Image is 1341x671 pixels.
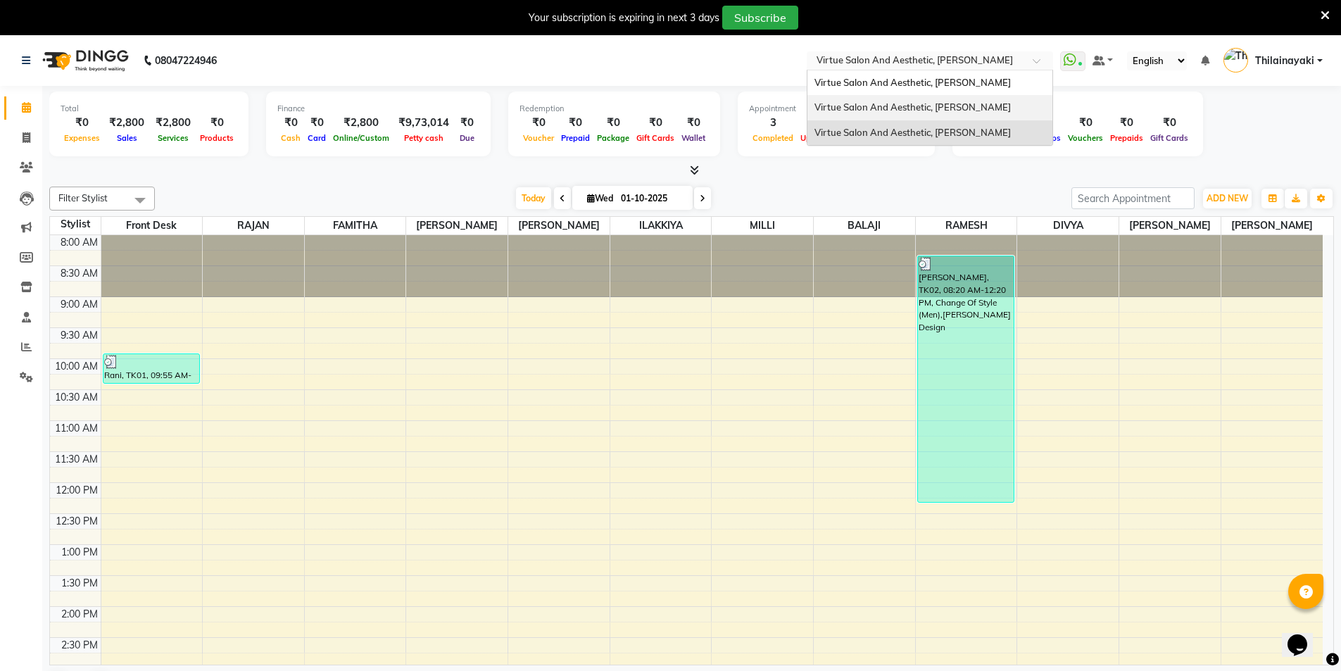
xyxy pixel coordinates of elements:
[1223,48,1248,73] img: Thilainayaki
[52,421,101,436] div: 11:00 AM
[520,115,558,131] div: ₹0
[814,77,1011,88] span: Virtue Salon And Aesthetic, [PERSON_NAME]
[1064,115,1107,131] div: ₹0
[1203,189,1252,208] button: ADD NEW
[305,217,406,234] span: FAMITHA
[277,133,304,143] span: Cash
[304,115,329,131] div: ₹0
[749,133,797,143] span: Completed
[807,70,1053,146] ng-dropdown-panel: Options list
[1147,133,1192,143] span: Gift Cards
[1147,115,1192,131] div: ₹0
[1107,133,1147,143] span: Prepaids
[50,217,101,232] div: Stylist
[1071,187,1195,209] input: Search Appointment
[52,452,101,467] div: 11:30 AM
[58,607,101,622] div: 2:00 PM
[456,133,478,143] span: Due
[52,390,101,405] div: 10:30 AM
[393,115,455,131] div: ₹9,73,014
[610,217,712,234] span: ILAKKIYA
[58,297,101,312] div: 9:00 AM
[558,133,593,143] span: Prepaid
[1064,133,1107,143] span: Vouchers
[329,133,393,143] span: Online/Custom
[150,115,196,131] div: ₹2,800
[1282,615,1327,657] iframe: chat widget
[678,115,709,131] div: ₹0
[797,115,843,131] div: 0
[58,266,101,281] div: 8:30 AM
[203,217,304,234] span: RAJAN
[401,133,447,143] span: Petty cash
[593,133,633,143] span: Package
[1119,217,1221,234] span: [PERSON_NAME]
[61,103,237,115] div: Total
[455,115,479,131] div: ₹0
[58,576,101,591] div: 1:30 PM
[814,127,1011,138] span: Virtue Salon And Aesthetic, [PERSON_NAME]
[520,133,558,143] span: Voucher
[58,328,101,343] div: 9:30 AM
[304,133,329,143] span: Card
[617,188,687,209] input: 2025-10-01
[916,217,1017,234] span: RAMESH
[529,11,719,25] div: Your subscription is expiring in next 3 days
[749,115,797,131] div: 3
[277,115,304,131] div: ₹0
[1107,115,1147,131] div: ₹0
[584,193,617,203] span: Wed
[58,638,101,653] div: 2:30 PM
[329,115,393,131] div: ₹2,800
[52,359,101,374] div: 10:00 AM
[558,115,593,131] div: ₹0
[53,514,101,529] div: 12:30 PM
[277,103,479,115] div: Finance
[1255,54,1314,68] span: Thilainayaki
[593,115,633,131] div: ₹0
[797,133,843,143] span: Upcoming
[58,192,108,203] span: Filter Stylist
[196,133,237,143] span: Products
[678,133,709,143] span: Wallet
[633,115,678,131] div: ₹0
[61,115,103,131] div: ₹0
[406,217,508,234] span: [PERSON_NAME]
[964,103,1192,115] div: Other sales
[814,217,915,234] span: BALAJI
[103,354,199,383] div: Rani, TK01, 09:55 AM-10:25 AM, Detan - Face & Neck
[633,133,678,143] span: Gift Cards
[1221,217,1323,234] span: [PERSON_NAME]
[722,6,798,30] button: Subscribe
[712,217,813,234] span: MILLI
[61,133,103,143] span: Expenses
[58,235,101,250] div: 8:00 AM
[814,101,1011,113] span: Virtue Salon And Aesthetic, [PERSON_NAME]
[520,103,709,115] div: Redemption
[103,115,150,131] div: ₹2,800
[508,217,610,234] span: [PERSON_NAME]
[1017,217,1119,234] span: DIVYA
[154,133,192,143] span: Services
[58,545,101,560] div: 1:00 PM
[101,217,203,234] span: Front Desk
[113,133,141,143] span: Sales
[1207,193,1248,203] span: ADD NEW
[53,483,101,498] div: 12:00 PM
[516,187,551,209] span: Today
[749,103,924,115] div: Appointment
[155,41,217,80] b: 08047224946
[36,41,132,80] img: logo
[196,115,237,131] div: ₹0
[918,256,1014,502] div: [PERSON_NAME], TK02, 08:20 AM-12:20 PM, Change Of Style (Men),[PERSON_NAME] Design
